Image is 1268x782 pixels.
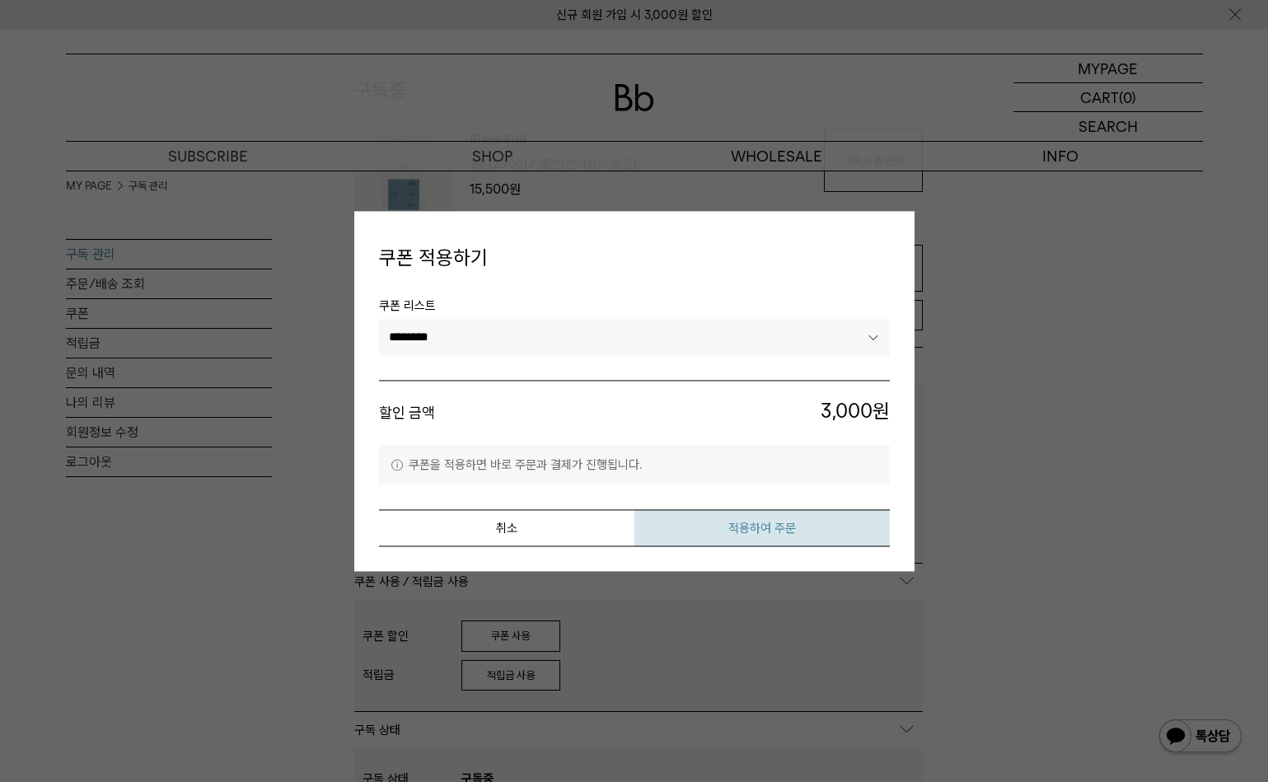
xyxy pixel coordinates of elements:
h4: 쿠폰 적용하기 [379,236,890,280]
span: 3,000 [821,398,873,426]
strong: 할인 금액 [379,405,435,422]
p: 쿠폰을 적용하면 바로 주문과 결제가 진행됩니다. [379,445,890,485]
span: 원 [634,398,890,429]
button: 취소 [379,509,634,546]
button: 적용하여 주문 [634,509,890,546]
span: 쿠폰 리스트 [379,297,890,320]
